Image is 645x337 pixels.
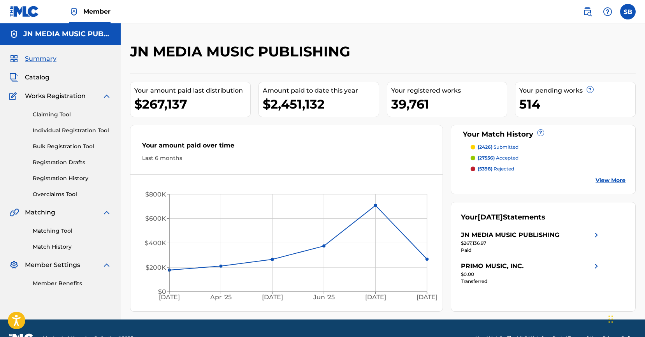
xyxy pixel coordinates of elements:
[391,86,507,95] div: Your registered works
[33,158,111,167] a: Registration Drafts
[478,155,495,161] span: (27556)
[33,243,111,251] a: Match History
[33,227,111,235] a: Matching Tool
[471,165,626,172] a: (5398) rejected
[9,6,39,17] img: MLC Logo
[603,7,612,16] img: help
[9,73,19,82] img: Catalog
[9,30,19,39] img: Accounts
[478,144,518,151] p: submitted
[583,7,592,16] img: search
[519,95,635,113] div: 514
[623,219,645,282] iframe: Resource Center
[33,279,111,288] a: Member Benefits
[461,262,524,271] div: PRIMO MUSIC, INC.
[9,54,56,63] a: SummarySummary
[134,86,250,95] div: Your amount paid last distribution
[263,95,379,113] div: $2,451,132
[461,129,626,140] div: Your Match History
[263,86,379,95] div: Amount paid to date this year
[83,7,111,16] span: Member
[142,141,431,154] div: Your amount paid over time
[519,86,635,95] div: Your pending works
[461,230,559,240] div: JN MEDIA MUSIC PUBLISHING
[134,95,250,113] div: $267,137
[33,142,111,151] a: Bulk Registration Tool
[102,208,111,217] img: expand
[25,260,80,270] span: Member Settings
[158,288,166,295] tspan: $0
[102,91,111,101] img: expand
[461,262,601,285] a: PRIMO MUSIC, INC.right chevron icon$0.00Transferred
[33,190,111,198] a: Overclaims Tool
[142,154,431,162] div: Last 6 months
[587,86,593,93] span: ?
[25,208,55,217] span: Matching
[145,215,166,222] tspan: $600K
[538,130,544,136] span: ?
[69,7,79,16] img: Top Rightsholder
[23,30,111,39] h5: JN MEDIA MUSIC PUBLISHING
[478,154,518,161] p: accepted
[461,271,601,278] div: $0.00
[9,208,19,217] img: Matching
[159,293,180,301] tspan: [DATE]
[102,260,111,270] img: expand
[478,213,503,221] span: [DATE]
[210,293,232,301] tspan: Apr '25
[33,126,111,135] a: Individual Registration Tool
[145,239,166,247] tspan: $400K
[25,91,86,101] span: Works Registration
[471,144,626,151] a: (2426) submitted
[391,95,507,113] div: 39,761
[9,54,19,63] img: Summary
[606,300,645,337] iframe: Chat Widget
[461,278,601,285] div: Transferred
[600,4,615,19] div: Help
[313,293,335,301] tspan: Jun '25
[262,293,283,301] tspan: [DATE]
[580,4,595,19] a: Public Search
[620,4,636,19] div: User Menu
[130,43,354,60] h2: JN MEDIA MUSIC PUBLISHING
[461,230,601,254] a: JN MEDIA MUSIC PUBLISHINGright chevron icon$267,136.97Paid
[33,174,111,183] a: Registration History
[417,293,438,301] tspan: [DATE]
[25,54,56,63] span: Summary
[592,230,601,240] img: right chevron icon
[471,154,626,161] a: (27556) accepted
[461,212,545,223] div: Your Statements
[9,73,49,82] a: CatalogCatalog
[25,73,49,82] span: Catalog
[596,176,626,184] a: View More
[478,166,492,172] span: (5398)
[9,91,19,101] img: Works Registration
[592,262,601,271] img: right chevron icon
[365,293,386,301] tspan: [DATE]
[146,264,166,271] tspan: $200K
[461,240,601,247] div: $267,136.97
[33,111,111,119] a: Claiming Tool
[478,165,514,172] p: rejected
[145,191,166,198] tspan: $800K
[461,247,601,254] div: Paid
[608,307,613,331] div: Drag
[9,260,19,270] img: Member Settings
[478,144,492,150] span: (2426)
